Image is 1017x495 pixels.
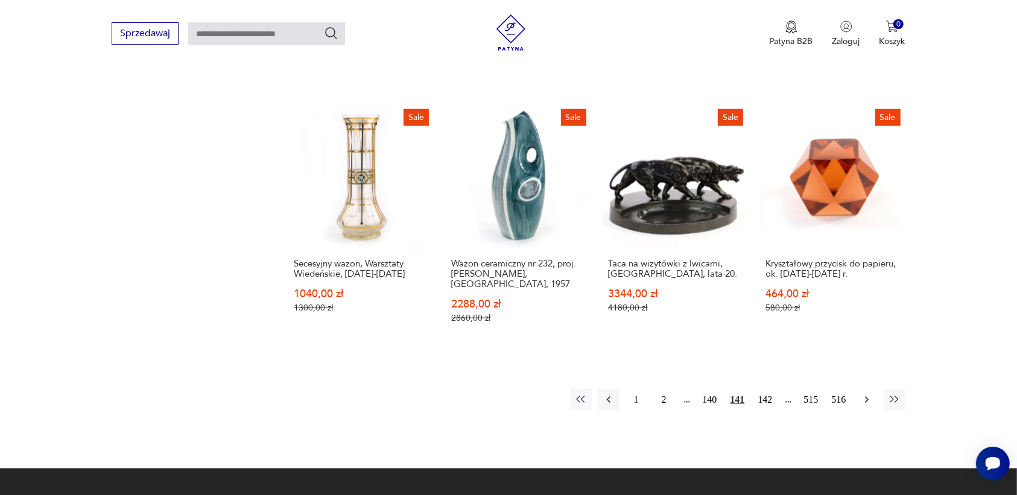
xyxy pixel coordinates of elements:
button: Szukaj [324,26,338,40]
img: Ikonka użytkownika [840,20,852,33]
div: 0 [893,19,904,30]
button: 2 [653,389,675,411]
a: Ikona medaluPatyna B2B [770,20,813,47]
img: Ikona medalu [785,20,797,34]
p: 4180,00 zł [609,303,743,313]
h3: Kryształowy przycisk do papieru, ok. [DATE]-[DATE] r. [765,259,900,279]
a: SaleKryształowy przycisk do papieru, ok. 1900-1920 r.Kryształowy przycisk do papieru, ok. [DATE]-... [760,104,905,347]
a: Sprzedawaj [112,30,179,39]
button: 142 [755,389,776,411]
button: 515 [800,389,822,411]
p: 580,00 zł [765,303,900,313]
p: 1040,00 zł [294,289,428,299]
button: 0Koszyk [879,20,905,47]
img: Ikona koszyka [886,20,898,33]
button: 516 [828,389,850,411]
a: SaleTaca na wizytówki z lwicami, Warszawa, lata 20.Taca na wizytówki z lwicami, [GEOGRAPHIC_DATA]... [603,104,749,347]
p: 1300,00 zł [294,303,428,313]
iframe: Smartsupp widget button [976,447,1010,481]
button: Zaloguj [832,20,860,47]
a: SaleSecesyjny wazon, Warsztaty Wiedeńskie, 1890-1900Secesyjny wazon, Warsztaty Wiedeńskie, [DATE]... [288,104,434,347]
button: 141 [727,389,749,411]
p: 3344,00 zł [609,289,743,299]
button: 1 [626,389,647,411]
p: 464,00 zł [765,289,900,299]
p: 2288,00 zł [451,299,586,309]
p: Zaloguj [832,36,860,47]
button: Sprzedawaj [112,22,179,45]
p: Patyna B2B [770,36,813,47]
button: 140 [699,389,721,411]
p: 2860,00 zł [451,313,586,323]
h3: Taca na wizytówki z lwicami, [GEOGRAPHIC_DATA], lata 20. [609,259,743,279]
a: SaleWazon ceramiczny nr 232, proj. J. Sowiński, Włocławek, 1957Wazon ceramiczny nr 232, proj. [PE... [446,104,591,347]
p: Koszyk [879,36,905,47]
h3: Wazon ceramiczny nr 232, proj. [PERSON_NAME], [GEOGRAPHIC_DATA], 1957 [451,259,586,289]
button: Patyna B2B [770,20,813,47]
img: Patyna - sklep z meblami i dekoracjami vintage [493,14,529,51]
h3: Secesyjny wazon, Warsztaty Wiedeńskie, [DATE]-[DATE] [294,259,428,279]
